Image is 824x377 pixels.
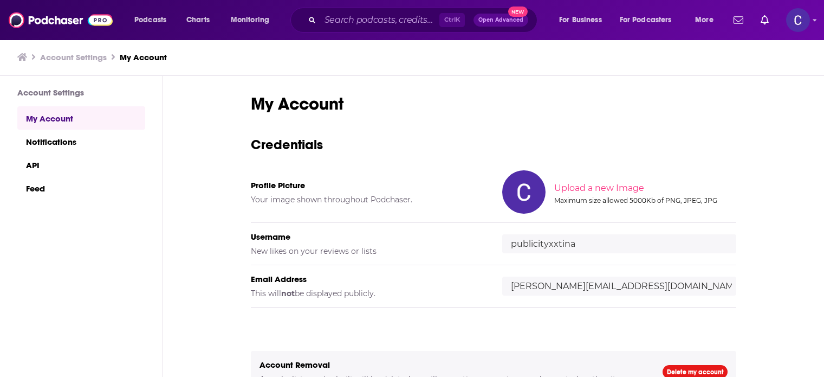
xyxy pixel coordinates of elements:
img: Podchaser - Follow, Share and Rate Podcasts [9,10,113,30]
span: Charts [186,12,210,28]
h5: Email Address [251,274,485,284]
a: Notifications [17,130,145,153]
div: Search podcasts, credits, & more... [301,8,548,33]
a: My Account [120,52,167,62]
button: open menu [223,11,283,29]
button: open menu [127,11,180,29]
span: Ctrl K [439,13,465,27]
img: User Profile [786,8,810,32]
a: API [17,153,145,176]
button: open menu [613,11,687,29]
span: Logged in as publicityxxtina [786,8,810,32]
a: Account Settings [40,52,107,62]
span: Monitoring [231,12,269,28]
h5: Account Removal [259,360,645,370]
a: Show notifications dropdown [729,11,748,29]
h5: New likes on your reviews or lists [251,246,485,256]
a: Charts [179,11,216,29]
span: New [508,7,528,17]
a: Show notifications dropdown [756,11,773,29]
button: open menu [552,11,615,29]
h1: My Account [251,93,736,114]
h3: Credentials [251,136,736,153]
button: Show profile menu [786,8,810,32]
h5: Your image shown throughout Podchaser. [251,195,485,205]
h5: This will be displayed publicly. [251,289,485,298]
span: For Business [559,12,602,28]
div: Maximum size allowed 5000Kb of PNG, JPEG, JPG [554,196,734,205]
span: For Podcasters [620,12,672,28]
button: open menu [687,11,727,29]
span: Podcasts [134,12,166,28]
a: My Account [17,106,145,130]
h5: Username [251,232,485,242]
img: Your profile image [502,170,546,214]
b: not [281,289,295,298]
span: More [695,12,713,28]
input: email [502,277,736,296]
input: Search podcasts, credits, & more... [320,11,439,29]
span: Open Advanced [478,17,523,23]
h3: Account Settings [17,87,145,98]
a: Feed [17,176,145,200]
h5: Profile Picture [251,180,485,190]
input: username [502,234,736,253]
button: Open AdvancedNew [473,14,528,27]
